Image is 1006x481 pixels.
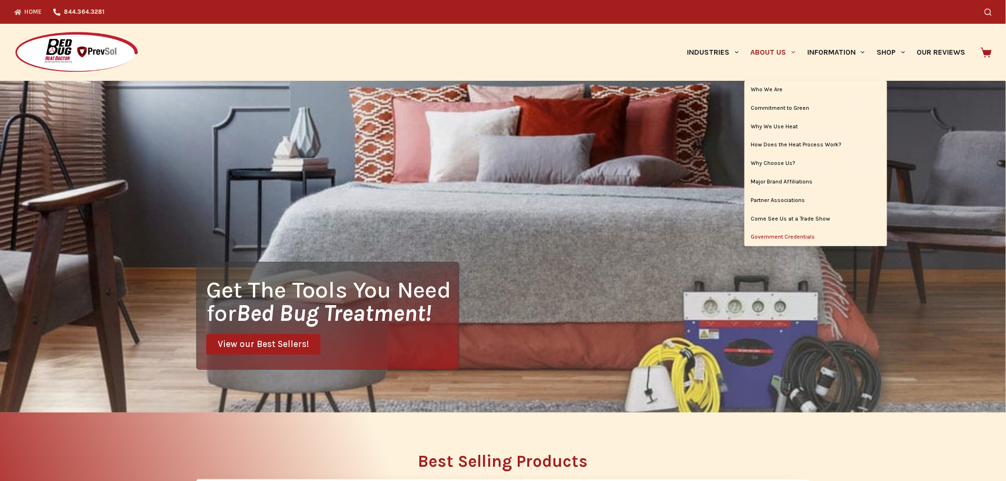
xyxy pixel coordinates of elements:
button: Open LiveChat chat widget [8,4,36,32]
a: Why Choose Us? [745,154,887,173]
a: Our Reviews [911,24,971,81]
a: Government Credentials [745,228,887,246]
h2: Best Selling Products [196,453,810,470]
a: Come See Us at a Trade Show [745,210,887,228]
button: Search [985,9,992,16]
a: Information [802,24,871,81]
a: Shop [871,24,911,81]
a: View our Best Sellers! [206,334,320,355]
a: Industries [681,24,745,81]
i: Bed Bug Treatment! [236,299,431,327]
nav: Primary [681,24,971,81]
a: About Us [745,24,801,81]
a: Major Brand Affiliations [745,173,887,191]
span: View our Best Sellers! [218,340,309,349]
h1: Get The Tools You Need for [206,278,459,325]
img: Prevsol/Bed Bug Heat Doctor [14,31,139,74]
a: Partner Associations [745,192,887,210]
a: How Does the Heat Process Work? [745,136,887,154]
a: Why We Use Heat [745,118,887,136]
a: Commitment to Green [745,99,887,117]
a: Who We Are [745,81,887,99]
